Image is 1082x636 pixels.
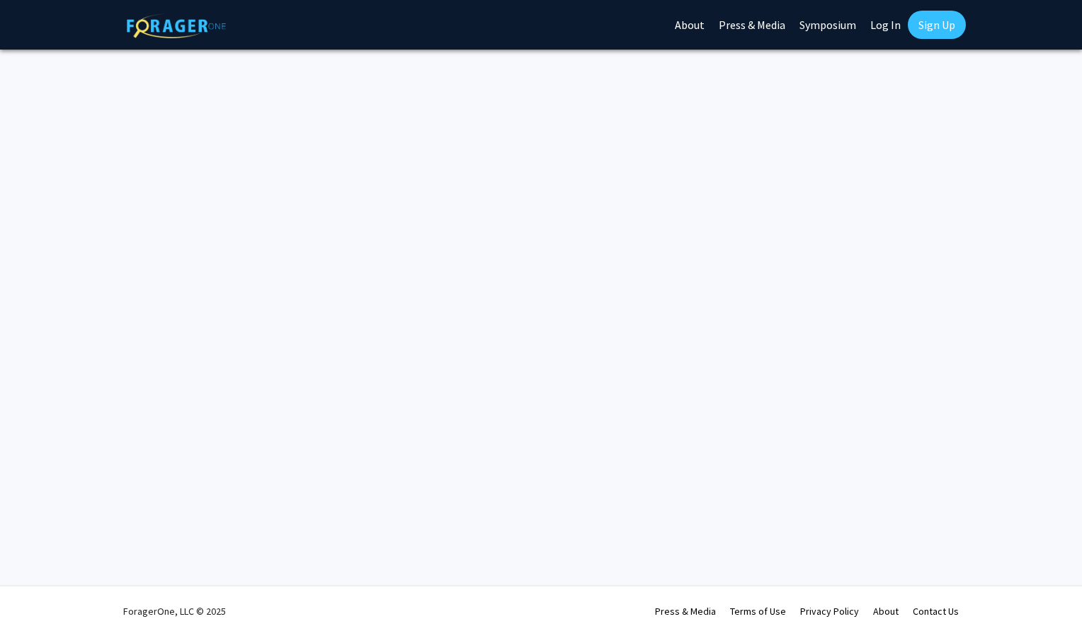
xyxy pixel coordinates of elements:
[655,605,716,618] a: Press & Media
[800,605,859,618] a: Privacy Policy
[123,586,226,636] div: ForagerOne, LLC © 2025
[873,605,899,618] a: About
[913,605,959,618] a: Contact Us
[730,605,786,618] a: Terms of Use
[127,13,226,38] img: ForagerOne Logo
[908,11,966,39] a: Sign Up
